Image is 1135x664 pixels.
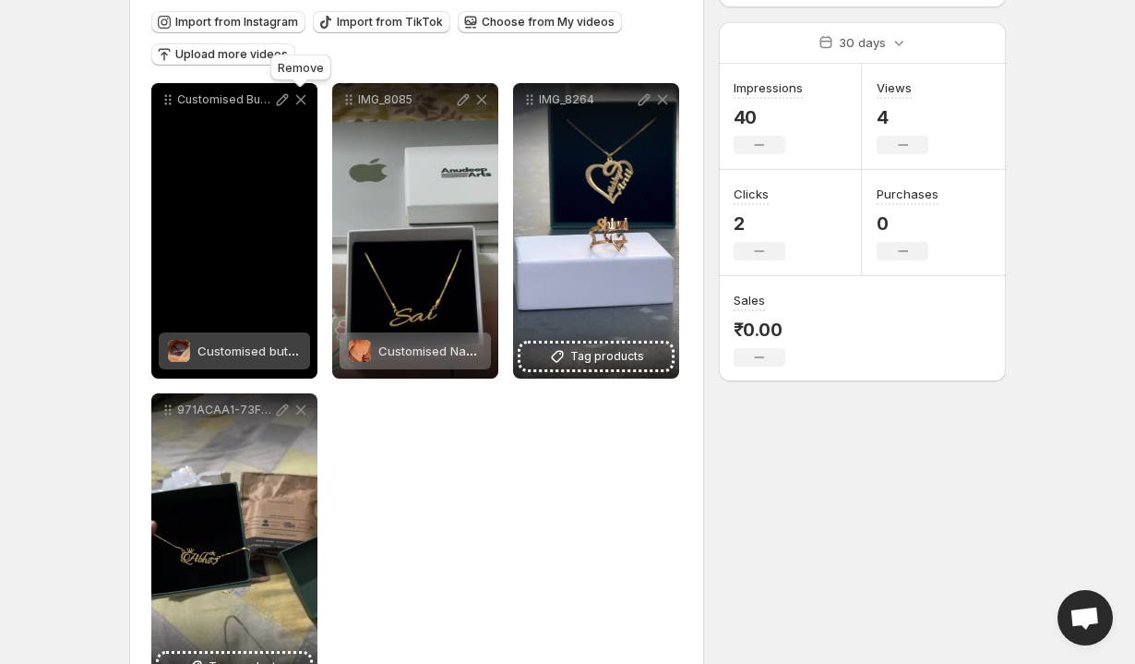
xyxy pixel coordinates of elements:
p: 0 [877,212,938,235]
h3: Clicks [734,185,769,203]
span: Upload more videos [175,47,288,62]
span: Customised Name Chain [378,344,521,358]
p: 40 [734,106,803,128]
button: Import from Instagram [151,11,305,33]
span: Import from TikTok [337,15,443,30]
p: IMG_8264 [539,92,635,107]
p: ₹0.00 [734,319,785,341]
button: Upload more videos [151,43,295,66]
h3: Impressions [734,78,803,97]
p: IMG_8085 [358,92,454,107]
p: 4 [877,106,928,128]
p: 2 [734,212,785,235]
div: Customised Butterfly Name necklaceCustomised butterfly name necklaceCustomised butterfly name nec... [151,83,317,379]
span: Tag products [570,347,644,366]
p: 30 days [839,33,886,52]
img: Customised butterfly name necklace [168,340,190,362]
p: Customised Butterfly Name necklace [177,92,273,107]
h3: Sales [734,291,765,309]
div: Open chat [1057,590,1113,646]
span: Choose from My videos [482,15,615,30]
img: Customised Name Chain [349,340,371,362]
button: Choose from My videos [458,11,622,33]
button: Tag products [520,344,672,369]
span: Customised butterfly name necklace [197,344,411,358]
span: Import from Instagram [175,15,298,30]
div: IMG_8264Tag products [513,83,679,379]
button: Import from TikTok [313,11,450,33]
h3: Views [877,78,912,97]
h3: Purchases [877,185,938,203]
div: IMG_8085Customised Name ChainCustomised Name Chain [332,83,498,379]
p: 971ACAA1-73F1-4717-985F-B82FEEB3563F [177,403,273,417]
